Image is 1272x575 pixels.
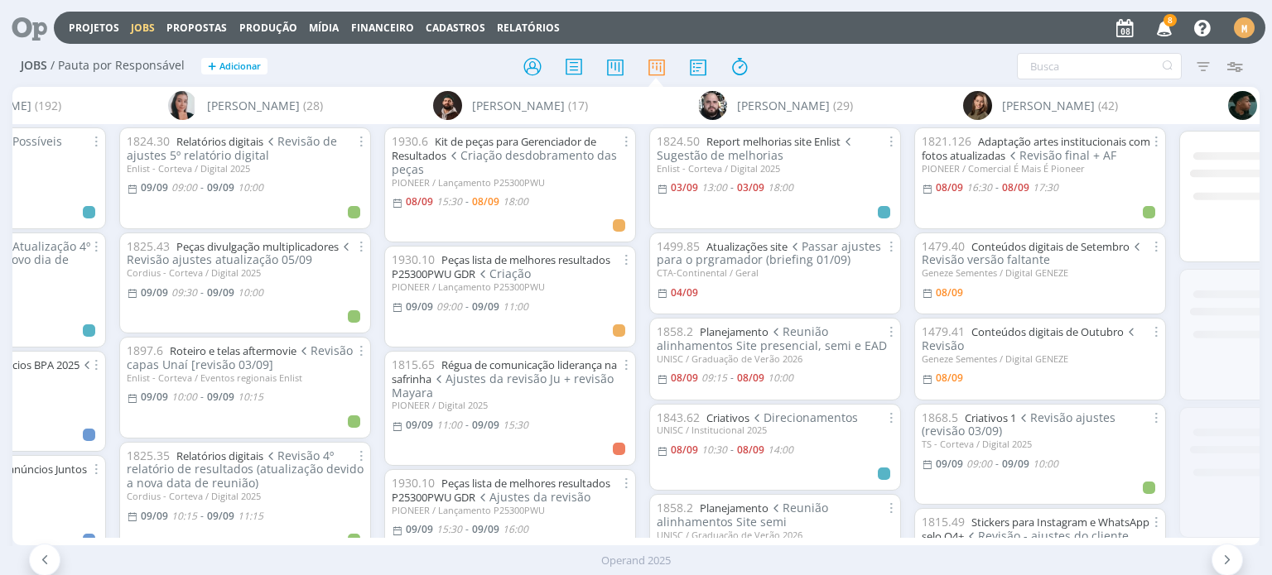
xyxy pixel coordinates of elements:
div: PIONEER / Digital 2025 [392,400,629,410]
a: Relatórios digitais [176,134,263,149]
a: Roteiro e telas aftermovie [170,343,296,358]
span: 1815.65 [392,357,435,372]
: 09/09 [207,180,234,194]
span: (29) [833,97,853,114]
: 08/09 [936,180,963,194]
div: Enlist - Corteva / Digital 2025 [657,163,894,174]
span: Revisão final + AF [1005,147,1116,163]
span: 1930.6 [392,133,428,149]
: 04/09 [671,285,698,299]
: 08/09 [406,194,433,208]
: 10:00 [1033,457,1058,471]
img: K [1228,91,1257,120]
: 09:00 [436,299,462,314]
a: Planejamento [700,501,768,515]
span: / Pauta por Responsável [51,59,185,73]
: 09/09 [141,180,168,194]
span: + [208,58,216,75]
span: Revisão ajustes (revisão 03/09) [922,410,1115,439]
a: Régua de comunicação liderança na safrinha [392,357,617,386]
span: Revisão 4º relatório de resultados (atualização devido a nova data de reunião) [127,448,364,491]
: 03/09 [737,180,764,194]
: 08/09 [472,194,499,208]
: - [200,392,204,402]
: 16:00 [503,522,528,536]
: 09/09 [472,418,499,432]
: 10:15 [171,509,197,523]
a: Stickers para Instagram e WhatsApp selo Q4+ [922,515,1149,544]
a: Kit de peças para Gerenciador de Resultados [392,134,596,163]
span: 1868.5 [922,410,958,425]
span: 1858.2 [657,500,693,515]
: 09/09 [936,457,963,471]
div: Cordius - Corteva / Digital 2025 [127,267,364,278]
: 15:30 [436,522,462,536]
img: G [698,91,727,120]
: 09/09 [141,390,168,404]
span: [PERSON_NAME] [472,97,565,114]
button: Cadastros [421,22,490,35]
span: 1824.50 [657,133,700,149]
: 08/09 [1002,180,1029,194]
a: Peças lista de melhores resultados P25300PWU GDR [392,252,610,281]
: 11:15 [238,509,263,523]
a: Criativos 1 [965,410,1016,425]
: 09/09 [141,509,168,523]
span: Cadastros [426,21,485,35]
: 08/09 [737,443,764,457]
: - [465,302,469,312]
span: (28) [303,97,323,114]
a: Projetos [69,21,119,35]
a: Relatórios digitais [176,448,263,463]
: - [995,183,999,193]
button: Financeiro [346,22,419,35]
: - [465,420,469,430]
: 15:30 [436,194,462,208]
: 10:15 [238,390,263,404]
: 09/09 [141,285,168,299]
: 08/09 [936,285,963,299]
button: M [1233,13,1255,42]
div: CTA-Continental / Geral [657,267,894,278]
img: C [168,91,197,120]
span: Ajustes da revisão Ju + revisão Mayara [392,371,614,400]
span: 1824.30 [127,133,170,149]
: 09/09 [472,522,499,536]
span: 1825.43 [127,238,170,254]
img: D [433,91,462,120]
button: +Adicionar [201,58,267,75]
: 09:30 [171,285,197,299]
span: 1858.2 [657,323,693,339]
: 10:00 [238,285,263,299]
button: Propostas [161,22,232,35]
button: Relatórios [492,22,565,35]
span: 1930.10 [392,252,435,267]
div: PIONEER / Lançamento P25300PWU [392,281,629,292]
span: Criação desdobramento das peças [392,147,617,177]
a: Conteúdos digitais de Setembro [971,239,1130,254]
: - [200,288,204,298]
: 09/09 [207,390,234,404]
a: Planejamento [700,324,768,339]
: 13:00 [701,180,727,194]
: 09/09 [406,418,433,432]
span: Revisão de ajustes 5º relatório digital [127,133,337,163]
span: Revisão capas Unaí [revisão 03/09] [127,343,353,372]
span: Passar ajustes para o prgramador (briefing 01/09) [657,238,881,268]
div: Cordius - Corteva / Digital 2025 [127,491,364,501]
button: Jobs [126,22,160,35]
span: Revisão versão faltante [922,238,1144,268]
: 10:00 [171,390,197,404]
: 09/09 [406,299,433,314]
span: 1821.126 [922,133,971,149]
a: Atualizações site [706,239,788,254]
input: Busca [1017,53,1182,79]
span: 1815.49 [922,514,965,529]
: 03/09 [671,180,698,194]
a: Adaptação artes institucionais com fotos atualizadas [922,134,1150,163]
span: [PERSON_NAME] [207,97,300,114]
span: Direcionamentos [749,410,858,425]
: 09/09 [406,522,433,536]
div: Enlist - Corteva / Digital 2025 [127,163,364,174]
: 09/09 [1002,457,1029,471]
